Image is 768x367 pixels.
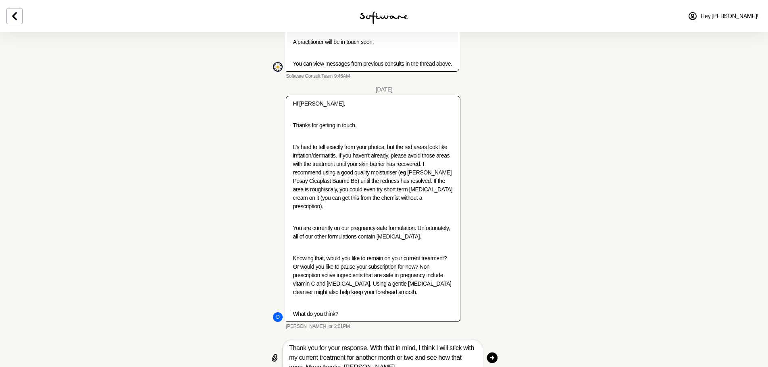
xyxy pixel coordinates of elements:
[293,254,453,297] p: Knowing that, would you like to remain on your current treatment? Or would you like to pause your...
[293,100,453,108] p: Hi [PERSON_NAME],
[334,323,350,330] time: 2025-08-11T04:01:28.300Z
[273,312,283,322] div: D
[293,60,452,68] p: You can view messages from previous consults in the thread above.
[293,224,453,241] p: You are currently on our pregnancy-safe formulation. Unfortunately, all of our other formulations...
[376,86,393,93] div: [DATE]
[286,73,332,80] span: Software Consult Team
[286,323,332,330] span: [PERSON_NAME]-Hor
[293,121,453,130] p: Thanks for getting in touch.
[360,11,408,24] img: software logo
[701,13,758,20] span: Hey, [PERSON_NAME] !
[293,38,452,46] p: A practitioner will be in touch soon.
[683,6,763,26] a: Hey,[PERSON_NAME]!
[293,310,453,318] p: What do you think?
[334,73,350,80] time: 2025-06-12T23:46:29.261Z
[273,312,283,322] div: Dr. Kirsty Wallace-Hor
[273,62,283,72] img: S
[293,143,453,211] p: It's hard to tell exactly from your photos, but the red areas look like irritation/dermatitis. If...
[273,62,283,72] div: Software Consult Team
